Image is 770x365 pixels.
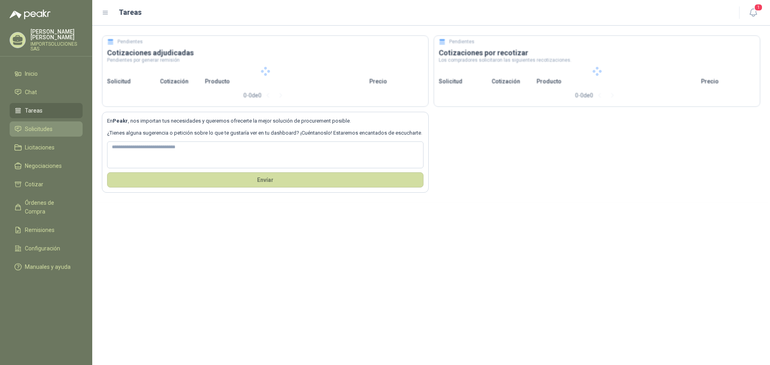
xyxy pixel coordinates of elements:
a: Solicitudes [10,121,83,137]
p: IMPORTSOLUCIONES SAS [30,42,83,51]
p: En , nos importan tus necesidades y queremos ofrecerte la mejor solución de procurement posible. [107,117,423,125]
h1: Tareas [119,7,142,18]
img: Logo peakr [10,10,51,19]
span: Remisiones [25,226,55,234]
span: Manuales y ayuda [25,262,71,271]
span: Órdenes de Compra [25,198,75,216]
a: Negociaciones [10,158,83,173]
span: Cotizar [25,180,43,189]
a: Configuración [10,241,83,256]
span: Negociaciones [25,161,62,170]
span: Solicitudes [25,125,53,133]
span: 1 [754,4,763,11]
p: ¿Tienes alguna sugerencia o petición sobre lo que te gustaría ver en tu dashboard? ¡Cuéntanoslo! ... [107,129,423,137]
a: Cotizar [10,177,83,192]
button: 1 [746,6,760,20]
a: Remisiones [10,222,83,238]
a: Manuales y ayuda [10,259,83,274]
button: Envíar [107,172,423,188]
span: Inicio [25,69,38,78]
span: Tareas [25,106,43,115]
a: Chat [10,85,83,100]
a: Órdenes de Compra [10,195,83,219]
p: [PERSON_NAME] [PERSON_NAME] [30,29,83,40]
span: Configuración [25,244,60,253]
a: Inicio [10,66,83,81]
a: Licitaciones [10,140,83,155]
a: Tareas [10,103,83,118]
b: Peakr [113,118,128,124]
span: Chat [25,88,37,97]
span: Licitaciones [25,143,55,152]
